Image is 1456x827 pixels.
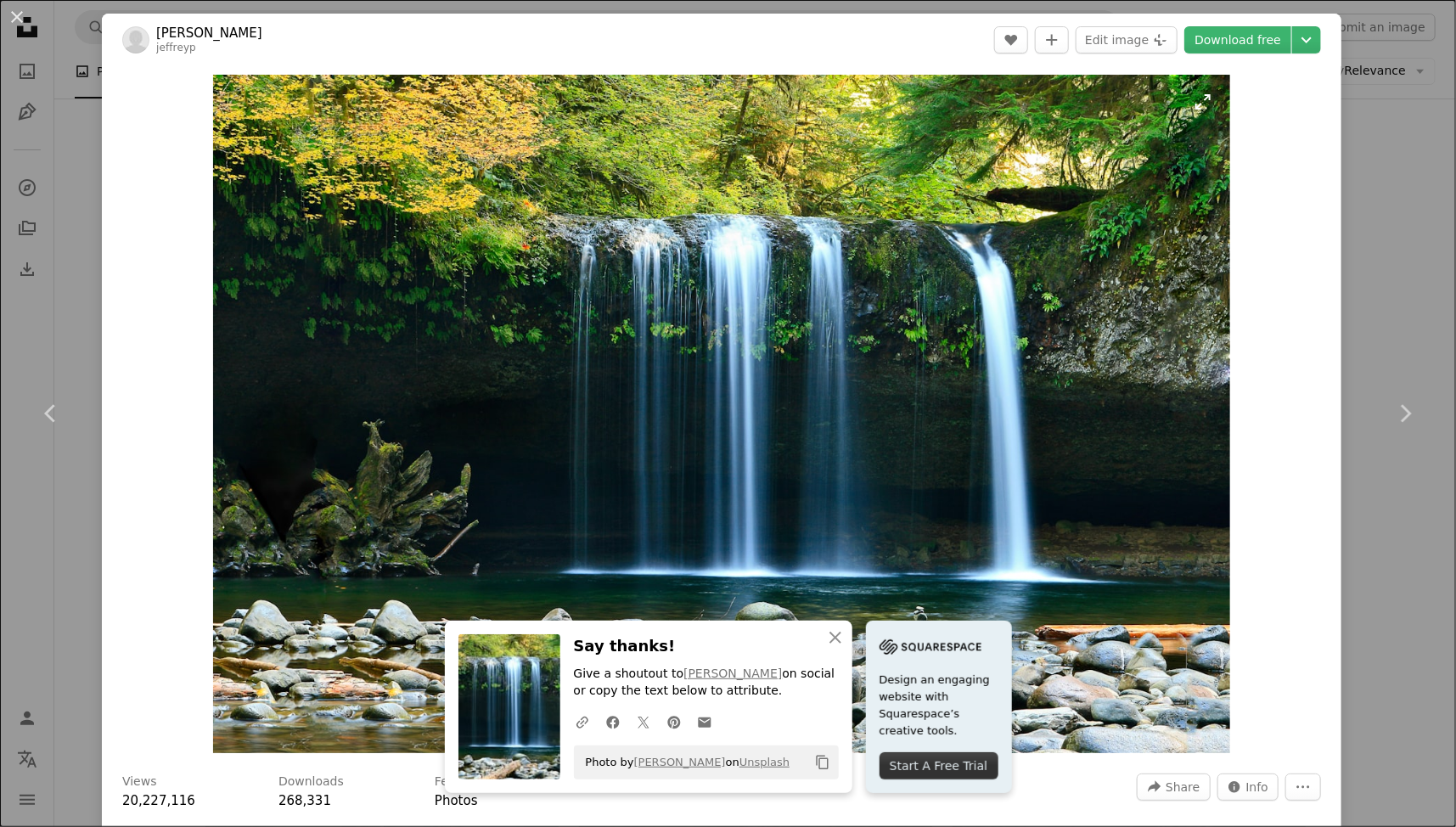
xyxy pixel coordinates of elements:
a: [PERSON_NAME] [683,667,782,680]
a: Next [1354,332,1456,495]
h3: Say thanks! [574,634,839,659]
button: More Actions [1285,774,1321,801]
p: Give a shoutout to on social or copy the text below to attribute. [574,666,839,700]
button: Zoom in on this image [213,75,1231,753]
img: Go to Jeffrey Workman's profile [122,26,149,53]
span: Design an engaging website with Squarespace’s creative tools. [880,672,998,740]
button: Share this image [1137,774,1210,801]
h3: Downloads [278,774,344,790]
a: Share on Pinterest [659,705,689,739]
h3: Featured in [435,774,502,790]
a: Download free [1184,26,1291,53]
button: Edit image [1076,26,1178,53]
button: Stats about this image [1217,774,1279,801]
span: Info [1246,774,1269,800]
button: Add to Collection [1035,26,1069,53]
h3: Views [122,774,157,790]
a: Design an engaging website with Squarespace’s creative tools.Start A Free Trial [866,621,1012,793]
a: Share on Twitter [628,705,659,739]
img: file-1705255347840-230a6ab5bca9image [880,634,981,660]
a: Share on Facebook [598,705,628,739]
a: Share over email [689,705,720,739]
button: Like [994,26,1028,53]
a: [PERSON_NAME] [634,756,726,768]
a: jeffreyp [156,42,196,53]
span: 20,227,116 [122,793,195,808]
img: long-exposure photo of lake with waterfall at daytime [213,75,1231,753]
span: Photo by on [577,749,790,776]
a: Unsplash [739,756,790,768]
button: Copy to clipboard [808,748,837,777]
button: Choose download size [1292,26,1321,53]
a: Photos [435,793,478,808]
span: Share [1166,774,1200,800]
div: Start A Free Trial [880,752,998,779]
span: 268,331 [278,793,331,808]
a: [PERSON_NAME] [156,25,262,42]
